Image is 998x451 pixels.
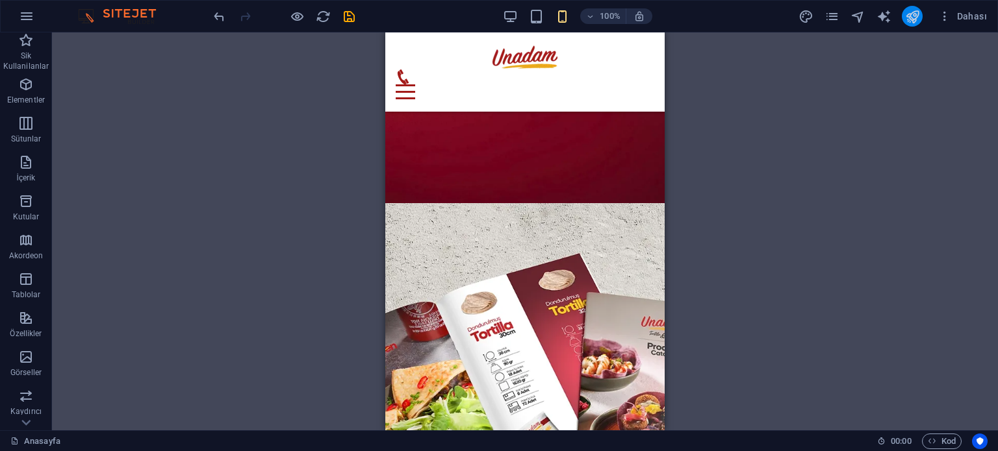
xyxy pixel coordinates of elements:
[902,6,923,27] button: publish
[600,8,621,24] h6: 100%
[12,289,41,300] p: Tablolar
[11,134,42,144] p: Sütunlar
[7,95,45,105] p: Elementler
[10,406,42,417] p: Kaydırıcı
[10,367,42,378] p: Görseller
[877,433,912,449] h6: Oturum süresi
[972,433,988,449] button: Usercentrics
[16,173,35,183] p: İçerik
[900,436,902,446] span: :
[824,8,839,24] button: pages
[922,433,962,449] button: Kod
[13,212,40,222] p: Kutular
[938,10,987,23] span: Dahası
[316,9,331,24] i: Sayfayı yeniden yükleyin
[799,9,813,24] i: Tasarım (Ctrl+Alt+Y)
[928,433,956,449] span: Kod
[933,6,992,27] button: Dahası
[825,9,839,24] i: Sayfalar (Ctrl+Alt+S)
[798,8,813,24] button: design
[342,9,357,24] i: Kaydet (Ctrl+S)
[289,8,305,24] button: Ön izleme modundan çıkıp düzenlemeye devam etmek için buraya tıklayın
[211,8,227,24] button: undo
[850,8,865,24] button: navigator
[341,8,357,24] button: save
[10,433,60,449] a: Seçimi iptal etmek için tıkla. Sayfaları açmak için çift tıkla
[10,328,42,339] p: Özellikler
[315,8,331,24] button: reload
[9,250,44,261] p: Akordeon
[580,8,626,24] button: 100%
[876,8,891,24] button: text_generator
[212,9,227,24] i: Geri al: Metni değiştir (Ctrl+Z)
[891,433,911,449] span: 00 00
[75,8,172,24] img: Editor Logo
